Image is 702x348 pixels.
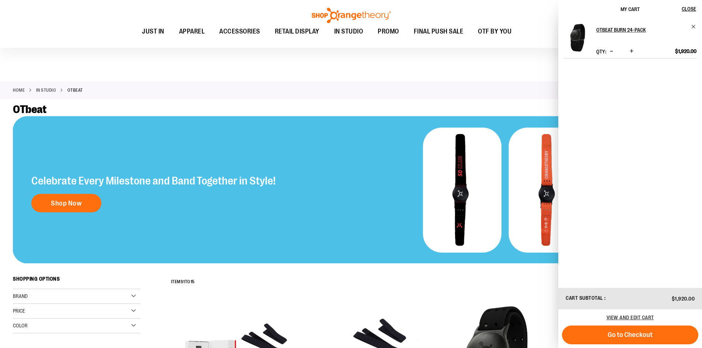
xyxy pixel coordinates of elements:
span: FINAL PUSH SALE [414,23,464,40]
span: JUST IN [142,23,164,40]
a: OTF BY YOU [471,23,519,40]
span: 15 [191,279,195,284]
a: Remove item [691,24,696,29]
a: OTbeat Burn 24-pack [564,24,591,56]
label: Qty [596,49,606,55]
strong: Shopping Options [13,273,140,289]
span: IN STUDIO [334,23,363,40]
h2: OTbeat Burn 24-pack [596,24,687,36]
img: OTbeat Burn 24-pack [564,24,591,52]
a: View and edit cart [607,314,654,320]
a: PROMO [370,23,406,40]
a: APPAREL [172,23,212,40]
a: OTbeat Burn 24-pack [596,24,696,36]
span: Go to Checkout [608,331,653,339]
span: Shop Now [51,199,82,207]
a: FINAL PUSH SALE [406,23,471,40]
button: Increase product quantity [628,48,635,55]
span: ACCESSORIES [219,23,260,40]
span: Brand [13,293,28,299]
span: My Cart [621,6,640,12]
button: Decrease product quantity [608,48,615,55]
span: RETAIL DISPLAY [275,23,319,40]
span: OTbeat [13,103,46,116]
span: Color [13,323,28,328]
img: Shop Orangetheory [311,8,392,23]
a: RETAIL DISPLAY [268,23,327,40]
span: Cart Subtotal [566,295,603,301]
h2: Items to [171,276,195,288]
a: IN STUDIO [327,23,371,40]
span: $1,920.00 [672,296,695,302]
h2: Celebrate Every Milestone and Band Together in Style! [31,175,276,186]
span: PROMO [378,23,399,40]
a: JUST IN [135,23,172,40]
a: ACCESSORIES [212,23,268,40]
span: OTF BY YOU [478,23,511,40]
span: APPAREL [179,23,205,40]
a: Home [13,87,25,94]
button: Go to Checkout [562,326,698,344]
span: 1 [183,279,185,284]
span: Price [13,308,25,314]
strong: OTbeat [67,87,83,94]
span: $1,920.00 [675,48,696,55]
li: Product [564,24,696,59]
span: Close [682,6,696,12]
a: IN STUDIO [36,87,56,94]
a: Shop Now [31,194,101,212]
